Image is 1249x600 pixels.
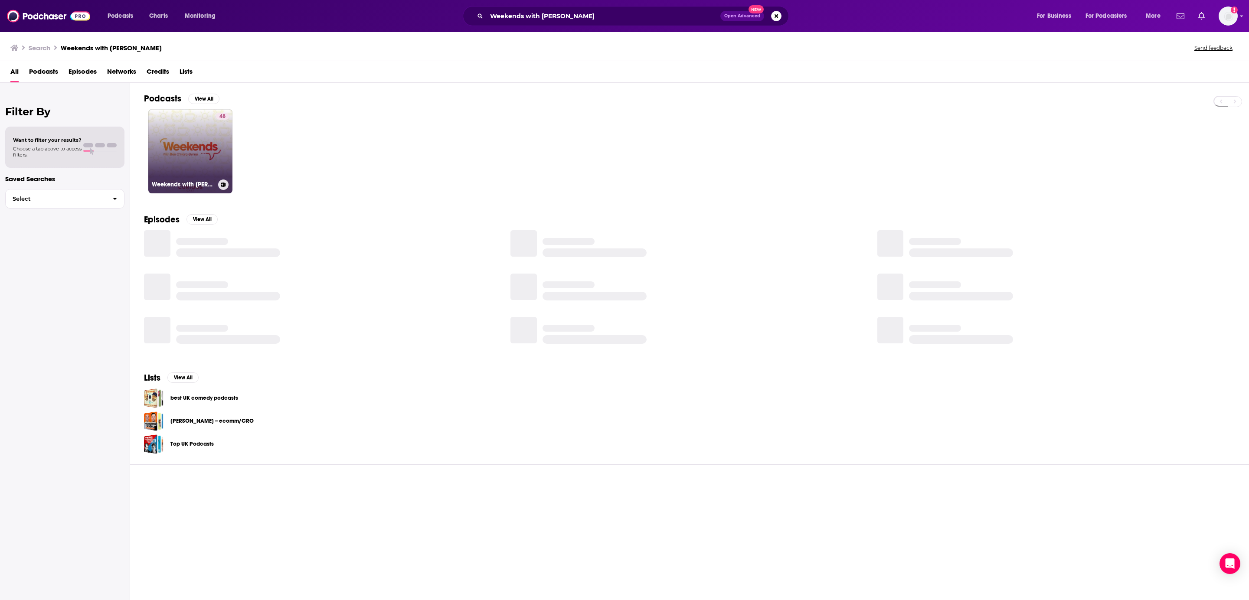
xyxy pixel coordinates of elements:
img: User Profile [1219,7,1238,26]
div: Search podcasts, credits, & more... [471,6,797,26]
button: Select [5,189,124,209]
input: Search podcasts, credits, & more... [487,9,720,23]
button: View All [186,214,218,225]
span: Choose a tab above to access filters. [13,146,82,158]
span: 48 [219,112,226,121]
svg: Add a profile image [1231,7,1238,13]
span: Want to filter your results? [13,137,82,143]
a: PodcastsView All [144,93,219,104]
button: View All [188,94,219,104]
a: 48 [216,113,229,120]
a: All [10,65,19,82]
a: Lists [180,65,193,82]
a: [PERSON_NAME] -- ecomm/CRO [170,416,254,426]
h2: Episodes [144,214,180,225]
a: Networks [107,65,136,82]
a: 48Weekends with [PERSON_NAME] [148,109,232,193]
a: Charts [144,9,173,23]
button: Open AdvancedNew [720,11,764,21]
h3: Weekends with [PERSON_NAME] [61,44,162,52]
a: Top UK Podcasts [170,439,214,449]
span: Monitoring [185,10,216,22]
span: Logged in as FIREPodchaser25 [1219,7,1238,26]
h2: Lists [144,372,160,383]
span: For Podcasters [1086,10,1127,22]
h2: Filter By [5,105,124,118]
p: Saved Searches [5,175,124,183]
h3: Search [29,44,50,52]
span: Open Advanced [724,14,760,18]
a: Show notifications dropdown [1195,9,1208,23]
a: Podcasts [29,65,58,82]
button: open menu [1140,9,1171,23]
span: New [749,5,764,13]
button: Send feedback [1192,44,1235,52]
button: open menu [1031,9,1082,23]
h3: Weekends with [PERSON_NAME] [152,181,215,188]
button: open menu [1080,9,1140,23]
a: Show notifications dropdown [1173,9,1188,23]
a: best UK comedy podcasts [144,388,163,408]
a: Dylan Ander -- ecomm/CRO [144,411,163,431]
button: open menu [179,9,227,23]
a: Episodes [69,65,97,82]
span: Podcasts [108,10,133,22]
span: Select [6,196,106,202]
span: For Business [1037,10,1071,22]
a: best UK comedy podcasts [170,393,238,403]
span: More [1146,10,1161,22]
button: View All [167,372,199,383]
h2: Podcasts [144,93,181,104]
a: EpisodesView All [144,214,218,225]
a: ListsView All [144,372,199,383]
span: Charts [149,10,168,22]
div: Open Intercom Messenger [1220,553,1240,574]
img: Podchaser - Follow, Share and Rate Podcasts [7,8,90,24]
a: Top UK Podcasts [144,434,163,454]
button: open menu [101,9,144,23]
a: Credits [147,65,169,82]
button: Show profile menu [1219,7,1238,26]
